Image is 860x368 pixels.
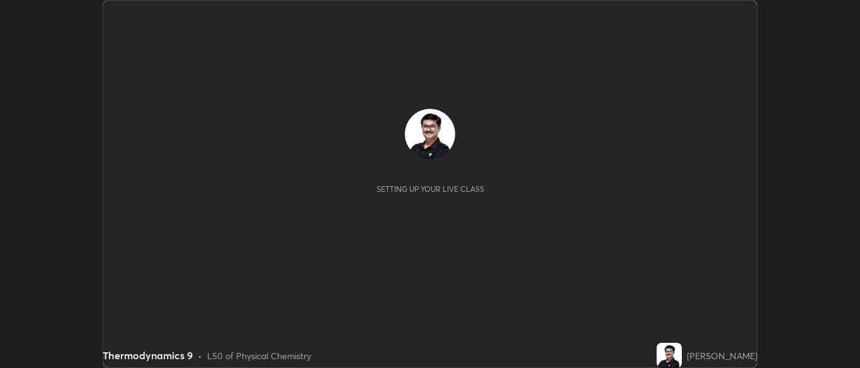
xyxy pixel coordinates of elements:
div: Setting up your live class [376,184,484,194]
div: • [198,349,202,362]
div: [PERSON_NAME] [687,349,757,362]
div: Thermodynamics 9 [103,348,193,363]
img: 72c9a83e1b064c97ab041d8a51bfd15e.jpg [405,109,455,159]
div: L50 of Physical Chemistry [207,349,311,362]
img: 72c9a83e1b064c97ab041d8a51bfd15e.jpg [657,343,682,368]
